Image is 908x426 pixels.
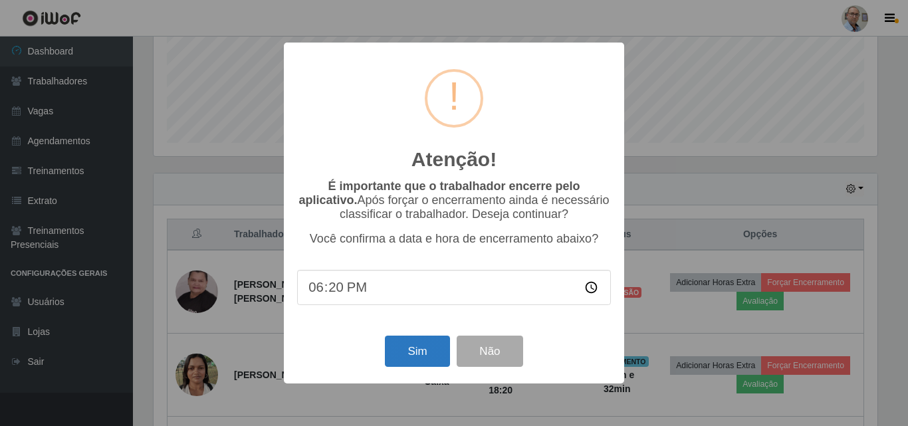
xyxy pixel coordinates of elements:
[297,179,611,221] p: Após forçar o encerramento ainda é necessário classificar o trabalhador. Deseja continuar?
[385,336,449,367] button: Sim
[411,148,497,171] h2: Atenção!
[457,336,522,367] button: Não
[298,179,580,207] b: É importante que o trabalhador encerre pelo aplicativo.
[297,232,611,246] p: Você confirma a data e hora de encerramento abaixo?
